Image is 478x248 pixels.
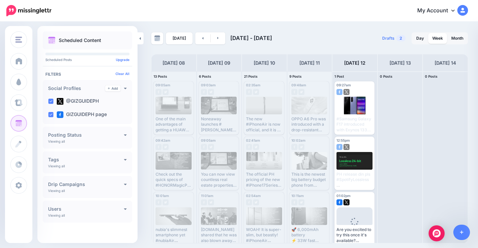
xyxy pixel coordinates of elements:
[291,83,306,87] span: 09:48am
[435,59,456,67] h4: [DATE] 14
[343,89,349,95] img: twitter-square.png
[57,111,107,118] label: GIZGUIDEPH page
[208,199,214,205] img: twitter-grey-square.png
[156,89,162,95] img: facebook-grey-square.png
[201,138,216,142] span: 09:05am
[48,182,124,187] h4: Drip Campaigns
[336,194,350,198] span: 01:02pm
[199,74,211,78] span: 6 Posts
[291,144,297,150] img: facebook-grey-square.png
[48,189,65,193] p: Viewing all
[336,89,342,95] img: facebook-square.png
[246,89,252,95] img: facebook-grey-square.png
[230,35,272,41] span: [DATE] - [DATE]
[156,144,162,150] img: facebook-grey-square.png
[298,144,304,150] img: twitter-grey-square.png
[116,58,130,62] a: Upgrade
[378,32,410,44] a: Drafts2
[208,144,214,150] img: twitter-grey-square.png
[390,59,411,67] h4: [DATE] 13
[208,89,214,95] img: twitter-grey-square.png
[299,59,320,67] h4: [DATE] 11
[163,89,169,95] img: twitter-grey-square.png
[156,194,169,198] span: 10:01am
[447,33,467,44] a: Month
[411,3,468,19] a: My Account
[343,199,349,205] img: twitter-square.png
[45,72,130,77] h4: Filters
[246,83,260,87] span: 02:35am
[166,32,193,44] a: [DATE]
[246,116,282,133] div: The new #iPhoneAir is now official, and it is so slim! Read here: [URL][DOMAIN_NAME]
[48,207,124,211] h4: Users
[246,227,282,243] div: WOAH! It is super-slim, but beastly! #iPhoneAir Read here: [URL][DOMAIN_NAME]
[48,157,124,162] h4: Tags
[201,172,237,188] div: You can now view countless real estate properties using #NONA's Home GPT. Read here: [URL][DOMAIN...
[154,35,160,41] img: calendar-grey-darker.png
[156,83,170,87] span: 09:05am
[48,139,65,143] p: Viewing all
[201,116,237,133] div: Noneaway launches #[PERSON_NAME], the [GEOGRAPHIC_DATA]' 1st HOME GPT for real estate, providing ...
[45,58,130,61] p: Scheduled Posts
[163,59,185,67] h4: [DATE] 08
[48,213,65,217] p: Viewing all
[163,144,169,150] img: twitter-grey-square.png
[246,194,261,198] span: 02:54am
[298,89,304,95] img: twitter-grey-square.png
[201,194,213,198] span: 11:01am
[253,199,259,205] img: twitter-grey-square.png
[336,172,373,188] div: PH release din pls #SpotifyLossless Read here: [URL][DOMAIN_NAME]
[344,59,366,67] h4: [DATE] 12
[163,199,169,205] img: twitter-grey-square.png
[201,227,237,243] div: [DOMAIN_NAME] shared that he was also blown away when #LG approached him with the idea of collabo...
[246,138,260,142] span: 02:41am
[57,111,63,118] img: facebook-square.png
[412,33,428,44] a: Day
[254,59,275,67] h4: [DATE] 10
[253,144,259,150] img: twitter-grey-square.png
[380,74,393,78] span: 0 Posts
[336,199,342,205] img: facebook-square.png
[48,133,124,137] h4: Posting Status
[15,37,22,43] img: menu.png
[429,225,445,241] div: Open Intercom Messenger
[291,199,297,205] img: facebook-grey-square.png
[298,199,304,205] img: twitter-grey-square.png
[57,98,99,105] label: @GIZGUIDEPH
[201,89,207,95] img: facebook-grey-square.png
[201,144,207,150] img: facebook-grey-square.png
[156,138,170,142] span: 09:42am
[336,83,351,87] span: 09:27am
[156,116,192,133] div: One of the main advantages of getting a HUAWEI device lies in its premium after-sales care. 🔥🔥🔥 R...
[201,83,216,87] span: 09:03am
[291,194,304,198] span: 10:11am
[291,89,297,95] img: facebook-grey-square.png
[105,85,121,91] a: Add
[57,98,63,105] img: twitter-square.png
[246,199,252,205] img: facebook-grey-square.png
[246,172,282,188] div: The official PH pricing of the new #iPhone17Series! This is a developing story...
[246,144,252,150] img: facebook-grey-square.png
[253,89,259,95] img: twitter-grey-square.png
[396,35,406,41] span: 2
[48,164,65,168] p: Viewing all
[291,116,327,133] div: OPPO A6 Pro was introduced with a drop-resistant body, Dimensity 7300, and a huge 7,000mAh batter...
[291,138,305,142] span: 10:02am
[343,144,349,150] img: twitter-square.png
[244,74,258,78] span: 21 Posts
[289,74,302,78] span: 9 Posts
[428,33,447,44] a: Week
[345,218,364,235] div: Loading
[156,227,192,243] div: nubia's slimmest smartphone yet #nubiaAir Read here: [URL][DOMAIN_NAME]
[291,227,327,243] div: 🚀 6,000mAh battery ⚡ 33W fast charging 📱 Bigger display Compared to its predecessor, this one's b...
[115,72,130,76] a: Clear All
[336,116,373,133] div: #Samsung Galaxy F17 introduced with Exynos 1330, 6.7-inch display, and 50MP main camera. Read her...
[208,59,230,67] h4: [DATE] 09
[156,172,192,188] div: Check out the quick specs of #HONORMagicPad3. Read here: [URL][DOMAIN_NAME]
[291,172,327,188] div: This is the newest big battery budget phone from #Xiaomi, the #REDMI15C Read here: [URL][DOMAIN_N...
[48,37,55,44] img: calendar.png
[336,138,350,142] span: 12:55pm
[48,86,105,91] h4: Social Profiles
[154,74,167,78] span: 13 Posts
[201,199,207,205] img: facebook-grey-square.png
